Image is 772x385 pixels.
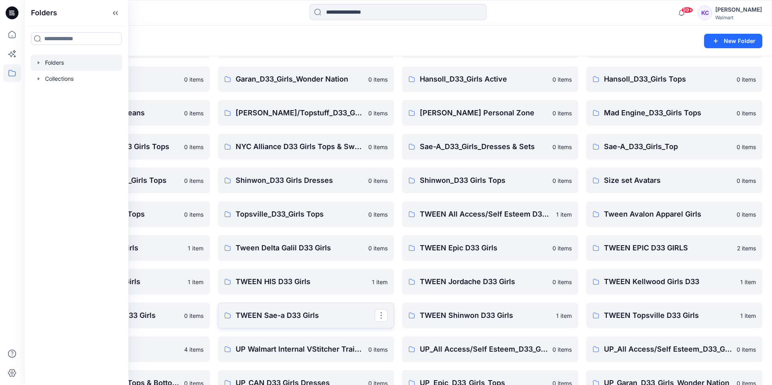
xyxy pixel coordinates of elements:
[586,303,762,328] a: TWEEN Topsville D33 Girls1 item
[402,168,578,193] a: Shinwon_D33 Girls Tops0 items
[236,242,363,254] p: Tween Delta Galil D33 Girls
[604,74,732,85] p: Hansoll_D33_Girls Tops
[420,242,548,254] p: TWEEN Epic D33 Girls
[420,107,548,119] p: [PERSON_NAME] Personal Zone
[402,303,578,328] a: TWEEN Shinwon D33 Girls1 item
[184,143,203,151] p: 0 items
[740,311,756,320] p: 1 item
[402,134,578,160] a: Sae-A_D33_Girls_Dresses & Sets0 items
[188,244,203,252] p: 1 item
[420,344,548,355] p: UP_All Access/Self Esteem_D33_Girls Dresses
[604,242,732,254] p: TWEEN EPIC D33 GIRLS
[218,336,394,362] a: UP Walmart Internal VStitcher Training0 items
[586,168,762,193] a: Size set Avatars0 items
[552,176,572,185] p: 0 items
[604,209,732,220] p: Tween Avalon Apparel Girls
[704,34,762,48] button: New Folder
[188,278,203,286] p: 1 item
[586,201,762,227] a: Tween Avalon Apparel Girls0 items
[236,310,375,321] p: TWEEN Sae-a D33 Girls
[715,14,762,20] div: Walmart
[737,176,756,185] p: 0 items
[420,74,548,85] p: Hansoll_D33_Girls Active
[368,143,388,151] p: 0 items
[420,310,551,321] p: TWEEN Shinwon D33 Girls
[368,176,388,185] p: 0 items
[236,175,363,186] p: Shinwon_D33 Girls Dresses
[236,344,363,355] p: UP Walmart Internal VStitcher Training
[420,141,548,152] p: Sae-A_D33_Girls_Dresses & Sets
[184,345,203,354] p: 4 items
[604,344,732,355] p: UP_All Access/Self Esteem_D33_Girls Tops
[586,235,762,261] a: TWEEN EPIC D33 GIRLS2 items
[586,100,762,126] a: Mad Engine_D33_Girls Tops0 items
[218,100,394,126] a: [PERSON_NAME]/Topstuff_D33_Girls Dresses0 items
[552,345,572,354] p: 0 items
[218,235,394,261] a: Tween Delta Galil D33 Girls0 items
[184,311,203,320] p: 0 items
[184,109,203,117] p: 0 items
[737,75,756,84] p: 0 items
[368,210,388,219] p: 0 items
[737,345,756,354] p: 0 items
[737,143,756,151] p: 0 items
[604,175,732,186] p: Size set Avatars
[552,244,572,252] p: 0 items
[236,107,363,119] p: [PERSON_NAME]/Topstuff_D33_Girls Dresses
[368,109,388,117] p: 0 items
[402,269,578,295] a: TWEEN Jordache D33 Girls0 items
[236,141,363,152] p: NYC Alliance D33 Girls Tops & Sweaters
[218,269,394,295] a: TWEEN HIS D33 Girls1 item
[604,310,735,321] p: TWEEN Topsville D33 Girls
[556,210,572,219] p: 1 item
[604,141,732,152] p: Sae-A_D33_Girls_Top
[218,66,394,92] a: Garan_D33_Girls_Wonder Nation0 items
[715,5,762,14] div: [PERSON_NAME]
[737,210,756,219] p: 0 items
[604,276,735,287] p: TWEEN Kellwood Girls D33
[184,176,203,185] p: 0 items
[218,303,394,328] a: TWEEN Sae-a D33 Girls
[681,7,693,13] span: 99+
[586,336,762,362] a: UP_All Access/Self Esteem_D33_Girls Tops0 items
[586,134,762,160] a: Sae-A_D33_Girls_Top0 items
[368,244,388,252] p: 0 items
[218,134,394,160] a: NYC Alliance D33 Girls Tops & Sweaters0 items
[740,278,756,286] p: 1 item
[368,75,388,84] p: 0 items
[218,201,394,227] a: Topsville_D33_Girls Tops0 items
[236,276,367,287] p: TWEEN HIS D33 Girls
[184,75,203,84] p: 0 items
[604,107,732,119] p: Mad Engine_D33_Girls Tops
[420,175,548,186] p: Shinwon_D33 Girls Tops
[586,66,762,92] a: Hansoll_D33_Girls Tops0 items
[368,345,388,354] p: 0 items
[402,235,578,261] a: TWEEN Epic D33 Girls0 items
[737,109,756,117] p: 0 items
[402,100,578,126] a: [PERSON_NAME] Personal Zone0 items
[552,278,572,286] p: 0 items
[236,74,363,85] p: Garan_D33_Girls_Wonder Nation
[184,210,203,219] p: 0 items
[402,66,578,92] a: Hansoll_D33_Girls Active0 items
[552,143,572,151] p: 0 items
[586,269,762,295] a: TWEEN Kellwood Girls D331 item
[698,6,712,20] div: KC
[420,209,551,220] p: TWEEN All Access/Self Esteem D33 Girls
[372,278,388,286] p: 1 item
[236,209,363,220] p: Topsville_D33_Girls Tops
[552,75,572,84] p: 0 items
[402,201,578,227] a: TWEEN All Access/Self Esteem D33 Girls1 item
[737,244,756,252] p: 2 items
[556,311,572,320] p: 1 item
[552,109,572,117] p: 0 items
[402,336,578,362] a: UP_All Access/Self Esteem_D33_Girls Dresses0 items
[420,276,548,287] p: TWEEN Jordache D33 Girls
[218,168,394,193] a: Shinwon_D33 Girls Dresses0 items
